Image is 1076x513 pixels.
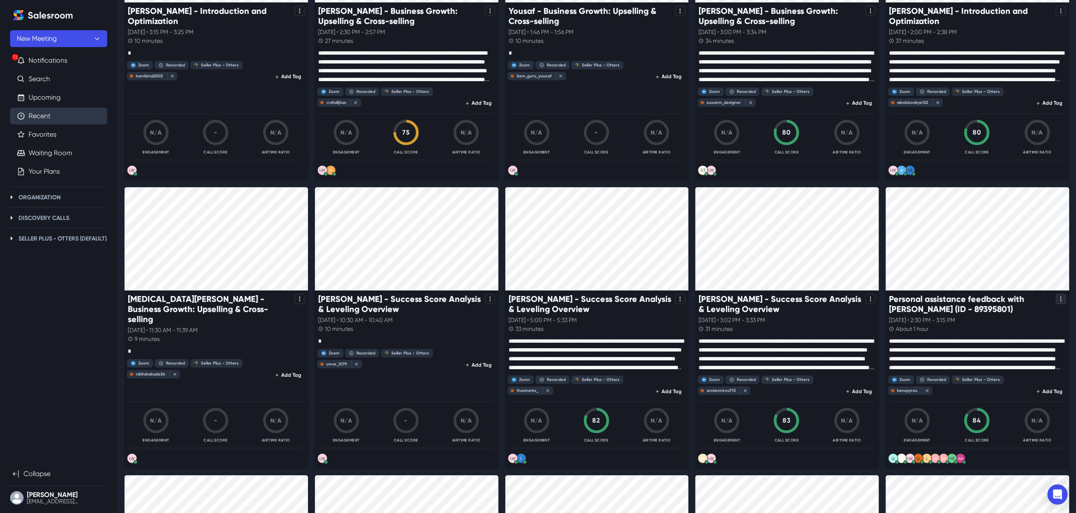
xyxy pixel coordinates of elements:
[865,6,876,16] button: Options
[129,457,135,461] div: Lior Weiss
[955,89,960,94] img: Seller Plus - Otters
[574,377,579,382] img: Seller Plus - Otters
[1031,129,1043,136] span: N/A
[333,437,360,443] p: Engagement
[509,316,686,325] p: [DATE] • 5:00 PM - 5:33 PM
[594,128,598,136] span: -
[29,130,56,140] a: Favorites
[18,193,61,202] p: Organization
[651,417,662,424] span: N/A
[543,387,551,394] button: close
[351,360,360,368] button: close
[705,325,733,333] p: 31 minutes
[547,377,566,382] div: Recorded
[318,316,495,325] p: [DATE] • 10:30 AM - 10:40 AM
[904,149,931,155] p: Engagement
[584,149,609,155] p: Call Score
[214,128,218,136] span: -
[912,129,923,136] span: N/A
[394,149,418,155] p: Call Score
[29,111,50,121] a: Recent
[890,168,896,172] div: Lior Weiss
[833,149,861,155] p: Airtime Ratio
[707,100,741,105] div: susanm_designer
[963,415,990,425] div: 84
[203,437,228,443] p: Call Score
[865,294,876,304] button: Options
[907,168,912,172] div: Alexis Boakye
[745,99,754,106] button: close
[329,89,340,94] div: Zoom
[272,370,305,380] button: Add Tag
[7,192,17,202] button: Toggle Organization
[714,437,741,443] p: Engagement
[699,28,876,37] p: [DATE] • 3:00 PM - 3:34 PM
[675,294,685,304] button: Options
[900,168,903,172] div: alexi
[452,437,480,443] p: Airtime Ratio
[841,417,852,424] span: N/A
[1031,417,1043,424] span: N/A
[772,377,810,382] div: Seller Plus - Otters
[574,63,579,68] img: Seller Plus - Otters
[510,457,516,461] div: Lior Weiss
[907,457,913,461] div: Lior Weiss
[461,417,472,424] span: N/A
[7,213,17,223] button: Toggle Discovery Calls
[962,89,1000,94] div: Seller Plus - Otters
[329,351,340,356] div: Zoom
[897,388,918,393] div: lamspyrou
[351,99,359,106] button: close
[891,457,895,461] div: gili.dangeli
[295,294,305,304] button: Options
[136,74,163,79] div: kamibhai2003
[515,325,543,333] p: 33 minutes
[509,28,686,37] p: [DATE] • 1:46 PM - 1:56 PM
[740,387,748,394] button: close
[709,89,720,94] div: Zoom
[675,6,685,16] button: Options
[462,360,495,370] button: Add Tag
[510,168,516,172] div: Lior Weiss
[461,129,472,136] span: N/A
[517,388,538,393] div: thesharks_
[833,437,861,443] p: Airtime Ratio
[941,457,946,461] div: Hadar's Notetaker (Otter.ai)
[201,361,239,366] div: Seller Plus - Otters
[963,127,990,137] div: 80
[896,325,928,333] p: about 1 hour
[193,361,198,366] img: Seller Plus - Otters
[699,294,862,314] p: [PERSON_NAME] - Success Score Analysis & Leveling Overview
[737,89,756,94] div: Recorded
[708,457,714,461] div: Lior Weiss
[10,30,107,47] button: New Meeting
[841,129,852,136] span: N/A
[7,233,17,243] button: Toggle Seller Plus - Otters
[965,149,989,155] p: Call Score
[201,63,239,68] div: Seller Plus - Otters
[138,361,149,366] div: Zoom
[583,415,610,425] div: 82
[150,129,161,136] span: N/A
[714,149,741,155] p: Engagement
[531,129,542,136] span: N/A
[772,89,810,94] div: Seller Plus - Otters
[319,168,325,172] div: Lior Weiss
[18,234,107,243] p: Seller Plus - Otters (Default)
[933,457,937,461] div: Hadar's Notetaker (Otter.ai)
[843,386,876,397] button: Add Tag
[899,457,904,461] div: Lambros's Fathom Notetaker
[1033,98,1066,108] button: Add Tag
[889,28,1066,37] p: [DATE] • 2:00 PM - 2:38 PM
[319,457,325,461] div: Lior Weiss
[391,89,429,94] div: Seller Plus - Otters
[24,469,50,479] p: Collapse
[651,129,662,136] span: N/A
[519,377,530,382] div: Zoom
[142,149,169,155] p: Engagement
[917,457,920,461] div: Gili
[485,6,495,16] button: Options
[897,100,928,105] div: alexisboakye122
[707,388,736,393] div: arslanmirza713
[325,37,353,45] p: 27 minutes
